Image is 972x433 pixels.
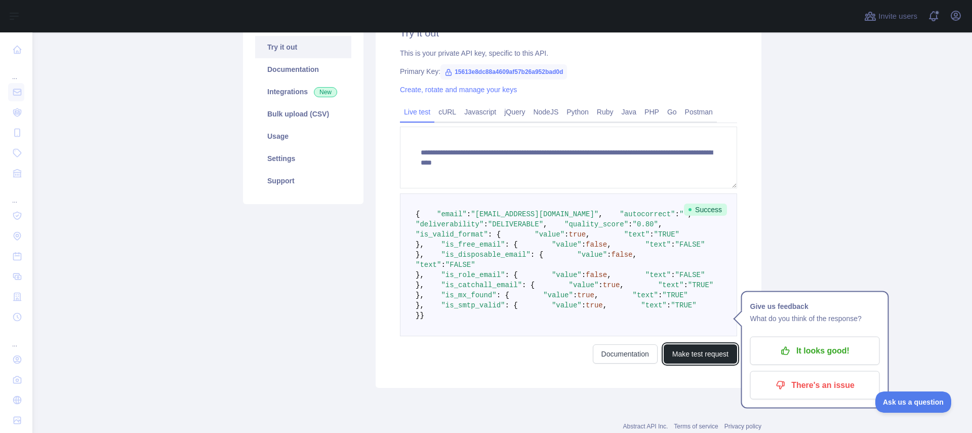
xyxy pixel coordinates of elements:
[483,220,488,228] span: :
[586,230,590,239] span: ,
[8,61,24,81] div: ...
[645,271,671,279] span: "text"
[471,210,598,218] span: "[EMAIL_ADDRESS][DOMAIN_NAME]"
[650,230,654,239] span: :
[582,301,586,309] span: :
[675,210,679,218] span: :
[8,184,24,205] div: ...
[758,377,872,394] p: There's an issue
[416,210,420,218] span: {
[684,204,727,216] span: Success
[564,220,628,228] span: "quality_score"
[552,271,582,279] span: "value"
[441,271,505,279] span: "is_role_email"
[416,230,488,239] span: "is_valid_format"
[633,251,637,259] span: ,
[552,241,582,249] span: "value"
[628,220,632,228] span: :
[497,291,509,299] span: : {
[671,301,696,309] span: "TRUE"
[255,81,351,103] a: Integrations New
[620,281,624,289] span: ,
[607,251,611,259] span: :
[582,271,586,279] span: :
[624,230,650,239] span: "text"
[400,26,737,40] h2: Try it out
[440,64,567,80] span: 15613e8dc88a4609af57b26a952bad0d
[531,251,543,259] span: : {
[416,301,424,309] span: },
[750,312,880,325] p: What do you think of the response?
[654,230,679,239] span: "TRUE"
[577,251,607,259] span: "value"
[679,210,688,218] span: ""
[445,261,475,269] span: "FALSE"
[675,241,705,249] span: "FALSE"
[664,344,737,364] button: Make test request
[400,86,517,94] a: Create, rotate and manage your keys
[522,281,535,289] span: : {
[598,281,602,289] span: :
[667,301,671,309] span: :
[416,220,483,228] span: "deliverability"
[416,311,420,320] span: }
[543,220,547,228] span: ,
[552,301,582,309] span: "value"
[675,271,705,279] span: "FALSE"
[618,104,641,120] a: Java
[573,291,577,299] span: :
[434,104,460,120] a: cURL
[758,342,872,360] p: It looks good!
[255,103,351,125] a: Bulk upload (CSV)
[586,271,607,279] span: false
[500,104,529,120] a: jQuery
[562,104,593,120] a: Python
[607,271,611,279] span: ,
[658,220,662,228] span: ,
[416,291,424,299] span: },
[416,271,424,279] span: },
[586,301,603,309] span: true
[505,271,517,279] span: : {
[658,291,662,299] span: :
[750,337,880,365] button: It looks good!
[612,251,633,259] span: false
[671,271,675,279] span: :
[255,170,351,192] a: Support
[750,300,880,312] h1: Give us feedback
[658,281,683,289] span: "text"
[875,391,952,413] iframe: Toggle Customer Support
[505,241,517,249] span: : {
[688,281,713,289] span: "TRUE"
[255,125,351,147] a: Usage
[467,210,471,218] span: :
[603,281,620,289] span: true
[633,220,658,228] span: "0.80"
[543,291,573,299] span: "value"
[862,8,919,24] button: Invite users
[641,301,666,309] span: "text"
[724,423,761,430] a: Privacy policy
[488,220,543,228] span: "DELIVERABLE"
[645,241,671,249] span: "text"
[593,104,618,120] a: Ruby
[416,281,424,289] span: },
[505,301,517,309] span: : {
[750,371,880,400] button: There's an issue
[603,301,607,309] span: ,
[416,261,441,269] span: "text"
[535,230,564,239] span: "value"
[441,281,522,289] span: "is_catchall_email"
[441,261,445,269] span: :
[569,230,586,239] span: true
[416,241,424,249] span: },
[640,104,663,120] a: PHP
[620,210,675,218] span: "autocorrect"
[420,311,424,320] span: }
[593,344,658,364] a: Documentation
[598,210,602,218] span: ,
[416,251,424,259] span: },
[488,230,501,239] span: : {
[663,104,681,120] a: Go
[400,66,737,76] div: Primary Key:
